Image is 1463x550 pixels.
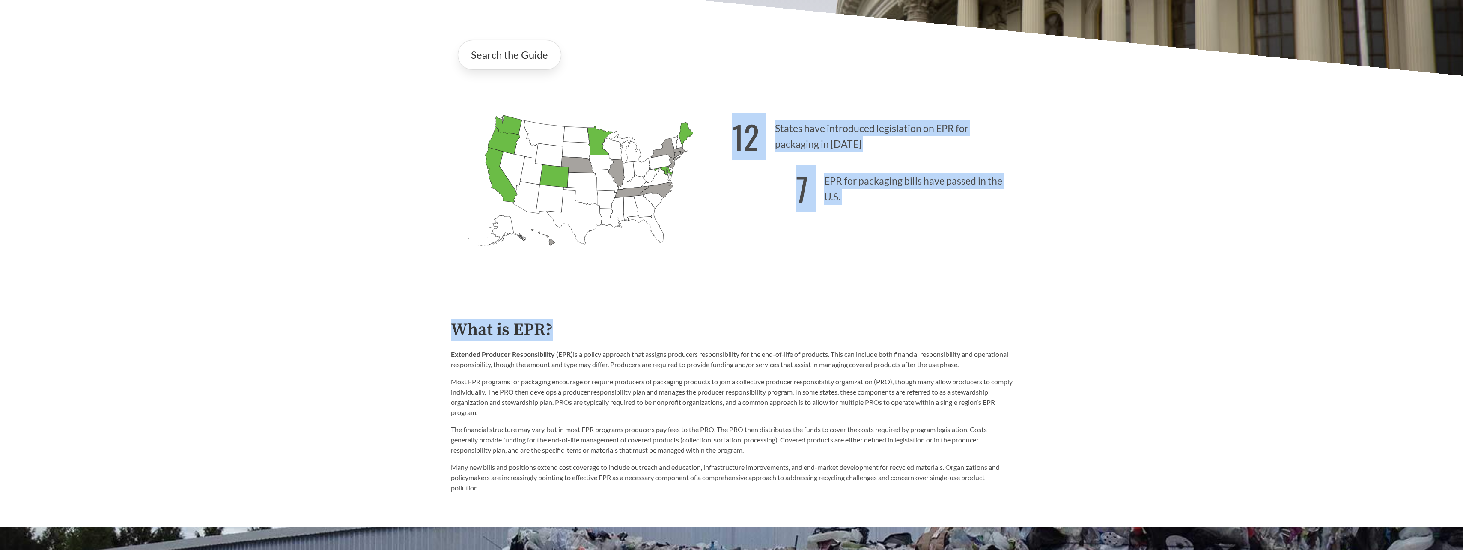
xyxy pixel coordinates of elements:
p: is a policy approach that assigns producers responsibility for the end-of-life of products. This ... [451,349,1013,370]
p: The financial structure may vary, but in most EPR programs producers pay fees to the PRO. The PRO... [451,424,1013,455]
h2: What is EPR? [451,320,1013,340]
p: Most EPR programs for packaging encourage or require producers of packaging products to join a co... [451,377,1013,418]
strong: 12 [732,113,759,160]
p: States have introduced legislation on EPR for packaging in [DATE] [732,108,1013,160]
strong: 7 [796,165,808,212]
strong: Extended Producer Responsibility (EPR) [451,350,573,358]
p: Many new bills and positions extend cost coverage to include outreach and education, infrastructu... [451,462,1013,493]
a: Search the Guide [458,40,561,70]
p: EPR for packaging bills have passed in the U.S. [732,160,1013,213]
